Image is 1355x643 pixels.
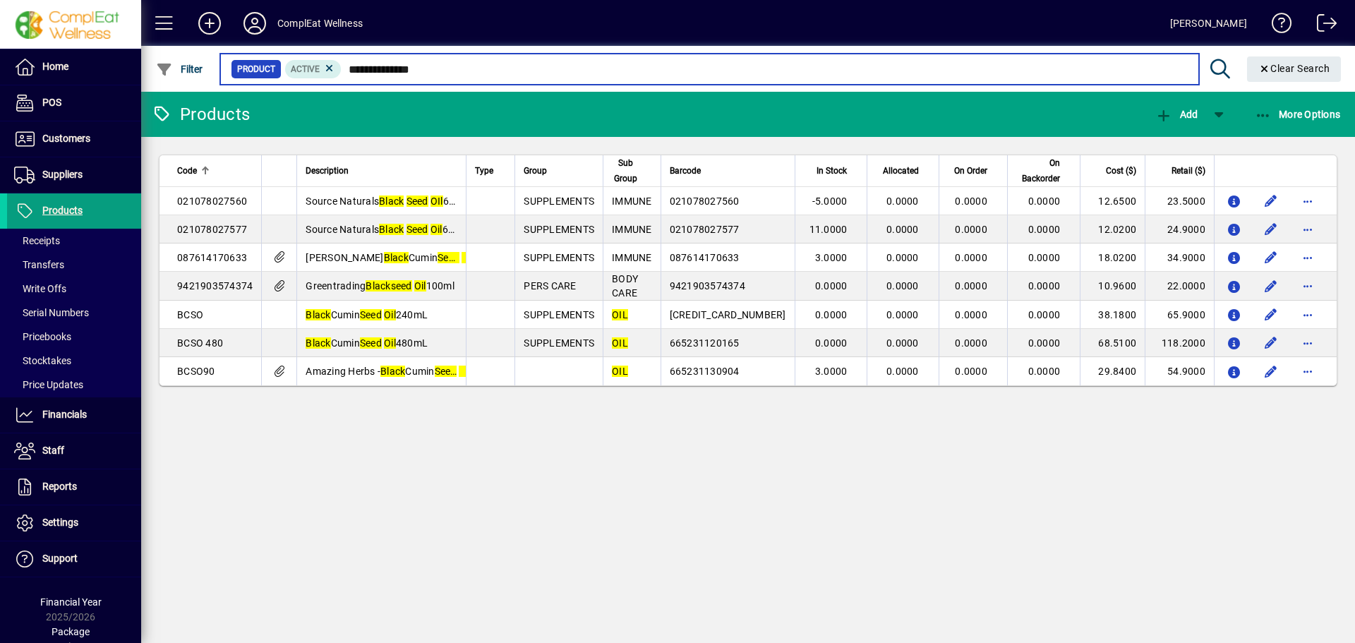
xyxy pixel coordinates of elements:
span: Add [1155,109,1198,120]
button: Edit [1260,246,1282,269]
em: OIL [612,309,628,320]
span: In Stock [817,163,847,179]
span: POS [42,97,61,108]
div: In Stock [804,163,860,179]
em: Seed [438,252,459,263]
span: Clear Search [1258,63,1330,74]
span: Sub Group [612,155,639,186]
span: 9421903574374 [670,280,745,292]
span: SUPPLEMENTS [524,309,594,320]
span: Cost ($) [1106,163,1136,179]
span: Product [237,62,275,76]
span: 0.0000 [955,337,987,349]
em: OIl [430,196,443,207]
em: Seed [360,337,382,349]
div: On Order [948,163,1000,179]
span: Financials [42,409,87,420]
em: Seed [406,196,428,207]
td: 18.0200 [1080,244,1145,272]
span: Pricebooks [14,331,71,342]
button: More options [1296,332,1319,354]
span: 3.0000 [815,252,848,263]
em: Oil [384,337,396,349]
span: Products [42,205,83,216]
em: Oil [462,252,474,263]
span: 0.0000 [886,280,919,292]
td: 118.2000 [1145,329,1214,357]
span: 021078027560 [177,196,247,207]
a: Pricebooks [7,325,141,349]
td: 29.8400 [1080,357,1145,385]
em: Black [384,252,409,263]
span: 11.0000 [809,224,848,235]
span: BCSO90 [177,366,215,377]
a: Settings [7,505,141,541]
em: Seed [360,309,382,320]
em: Black [306,309,330,320]
span: IMMUNE [612,252,652,263]
mat-chip: Activation Status: Active [285,60,342,78]
span: 0.0000 [1028,252,1061,263]
div: Barcode [670,163,786,179]
span: 0.0000 [1028,224,1061,235]
span: Cumin 240mL [306,309,428,320]
button: Edit [1260,218,1282,241]
div: ComplEat Wellness [277,12,363,35]
a: Receipts [7,229,141,253]
span: Support [42,553,78,564]
span: SUPPLEMENTS [524,224,594,235]
td: 54.9000 [1145,357,1214,385]
span: Group [524,163,547,179]
span: SUPPLEMENTS [524,196,594,207]
a: Write Offs [7,277,141,301]
span: 0.0000 [886,196,919,207]
span: Type [475,163,493,179]
span: 0.0000 [886,366,919,377]
button: More options [1296,275,1319,297]
span: BODY CARE [612,273,638,299]
em: Black [366,280,390,292]
button: More options [1296,190,1319,212]
span: More Options [1255,109,1341,120]
em: Oil [384,309,396,320]
span: 3.0000 [815,366,848,377]
span: Cumin 480mL [306,337,428,349]
span: On Order [954,163,987,179]
em: Seed [435,366,457,377]
a: Home [7,49,141,85]
div: [PERSON_NAME] [1170,12,1247,35]
span: Amazing Herbs - Cumin 500mg 90's [306,366,522,377]
td: 34.9000 [1145,244,1214,272]
span: 0.0000 [955,252,987,263]
em: Black [379,196,404,207]
span: 087614170633 [177,252,247,263]
span: Package [52,626,90,637]
span: IMMUNE [612,196,652,207]
div: Group [524,163,594,179]
span: 665231120165 [670,337,740,349]
td: 12.0200 [1080,215,1145,244]
a: Transfers [7,253,141,277]
span: 0.0000 [886,252,919,263]
div: Code [177,163,253,179]
span: Staff [42,445,64,456]
span: BCSO 480 [177,337,223,349]
span: Serial Numbers [14,307,89,318]
span: 0.0000 [815,309,848,320]
a: Price Updates [7,373,141,397]
em: Oil [414,280,426,292]
em: Black [379,224,404,235]
td: 65.9000 [1145,301,1214,329]
a: Stocktakes [7,349,141,373]
span: Retail ($) [1172,163,1205,179]
button: More options [1296,246,1319,269]
a: Financials [7,397,141,433]
button: Edit [1260,360,1282,383]
div: Allocated [876,163,931,179]
span: PERS CARE [524,280,576,292]
span: Source Naturals 60 Soft Gels [306,196,498,207]
div: On Backorder [1016,155,1073,186]
span: 0.0000 [1028,366,1061,377]
a: Suppliers [7,157,141,193]
span: Price Updates [14,379,83,390]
